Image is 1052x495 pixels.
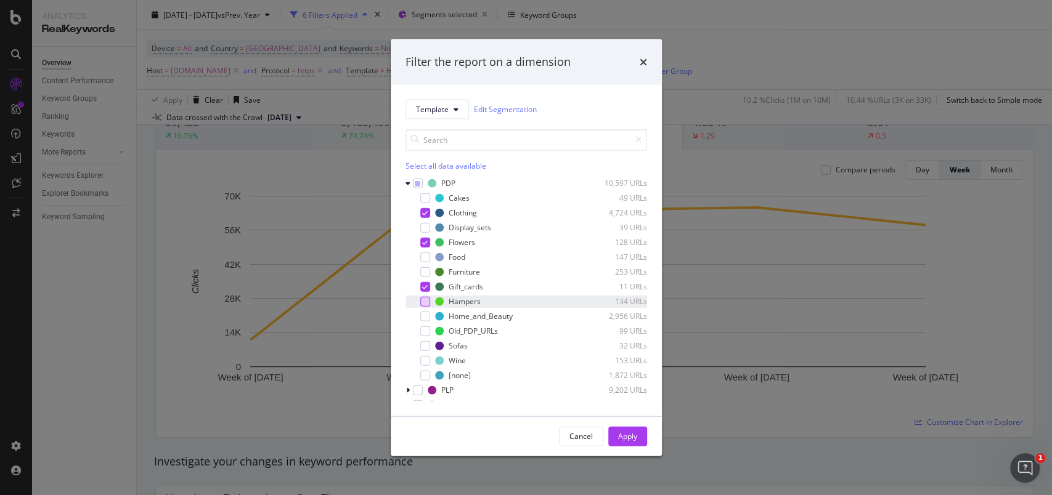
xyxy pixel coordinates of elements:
[587,311,647,321] div: 2,956 URLs
[406,54,571,70] div: Filter the report on a dimension
[449,237,475,247] div: Flowers
[441,385,454,395] div: PLP
[587,370,647,380] div: 1,872 URLs
[587,355,647,366] div: 153 URLs
[406,160,647,171] div: Select all data available
[449,281,483,292] div: Gift_cards
[449,370,471,380] div: [none]
[569,431,593,441] div: Cancel
[587,178,647,188] div: 10,597 URLs
[474,103,537,116] a: Edit Segmentation
[449,311,513,321] div: Home_and_Beauty
[587,326,647,336] div: 99 URLs
[441,400,470,410] div: FoodCat
[587,267,647,277] div: 253 URLs
[1035,453,1045,463] span: 1
[587,193,647,203] div: 49 URLs
[587,281,647,292] div: 11 URLs
[441,178,455,188] div: PDP
[587,237,647,247] div: 128 URLs
[449,355,466,366] div: Wine
[559,426,603,446] button: Cancel
[449,267,480,277] div: Furniture
[640,54,647,70] div: times
[416,104,449,115] span: Template
[391,39,662,456] div: modal
[587,340,647,351] div: 32 URLs
[587,296,647,307] div: 134 URLs
[449,296,481,307] div: Hampers
[449,207,477,218] div: Clothing
[587,222,647,233] div: 39 URLs
[587,252,647,262] div: 147 URLs
[449,222,491,233] div: Display_sets
[587,207,647,218] div: 4,724 URLs
[618,431,637,441] div: Apply
[449,193,470,203] div: Cakes
[449,326,498,336] div: Old_PDP_URLs
[587,400,647,410] div: 4,988 URLs
[406,99,469,119] button: Template
[1010,453,1040,483] iframe: Intercom live chat
[406,129,647,150] input: Search
[608,426,647,446] button: Apply
[587,385,647,395] div: 9,202 URLs
[449,340,468,351] div: Sofas
[449,252,465,262] div: Food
